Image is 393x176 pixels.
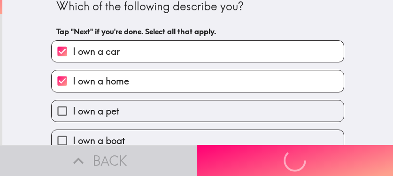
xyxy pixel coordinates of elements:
[52,70,344,92] button: I own a home
[52,100,344,122] button: I own a pet
[56,26,339,37] h6: Tap "Next" if you're done. Select all that apply.
[73,134,125,147] span: I own a boat
[73,105,119,118] span: I own a pet
[52,130,344,151] button: I own a boat
[73,75,129,88] span: I own a home
[73,45,120,58] span: I own a car
[52,41,344,62] button: I own a car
